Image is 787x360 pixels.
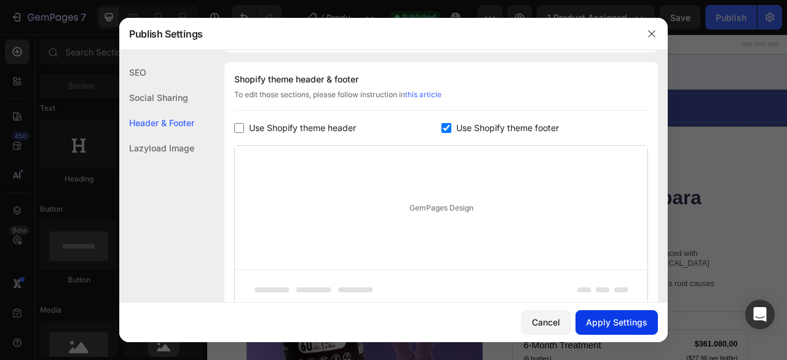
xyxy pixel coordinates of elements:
p: Choose Your Treatment Plan [389,346,523,359]
div: Lazyload Image [119,135,194,161]
a: this article [405,90,441,99]
p: SEC [345,50,355,56]
p: Infused with herbal extracts [406,311,526,324]
div: 12 [280,39,291,50]
p: Powered by salmon cartilage [406,273,532,286]
div: Open Intercom Messenger [745,300,775,329]
p: Enhanced with [MEDICAL_DATA] [560,273,688,298]
span: Use Shopify theme footer [456,121,559,135]
div: 03 [313,39,323,50]
span: Use Shopify theme header [249,121,356,135]
div: GemPages Design [235,146,647,270]
p: 122,000+ Happy Customers [448,167,548,180]
div: Publish Settings [119,18,636,50]
p: Targets root causes [560,311,646,324]
p: HRS [280,50,291,56]
div: Cancel [532,316,560,329]
p: MIN [313,50,323,56]
div: To edit those sections, please follow instruction in [234,89,648,111]
div: SEO [119,60,194,85]
h1: multivitaminico para hombre [388,190,689,257]
div: Drop element here [344,89,409,98]
button: Apply Settings [575,310,658,335]
p: Limited time:30% OFF + FREESHIPPING [374,41,737,54]
button: Cancel [521,310,571,335]
div: Apply Settings [586,316,647,329]
div: Header & Footer [119,110,194,135]
div: 14 [345,39,355,50]
div: Shopify theme header & footer [234,72,648,87]
div: Social Sharing [119,85,194,110]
